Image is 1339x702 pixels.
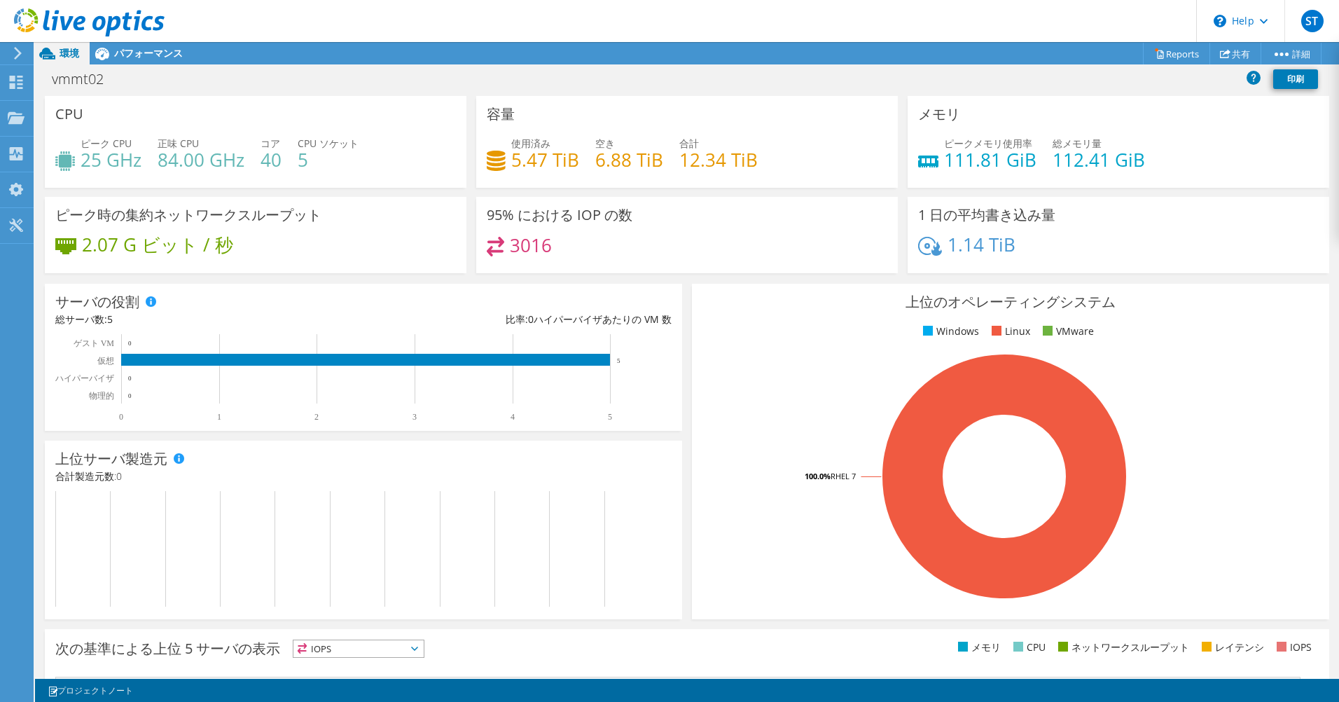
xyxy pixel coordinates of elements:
[487,207,632,223] h3: 95% における IOP の数
[314,412,319,422] text: 2
[55,106,83,122] h3: CPU
[831,471,856,481] tspan: RHEL 7
[217,412,221,422] text: 1
[128,392,132,399] text: 0
[89,391,114,401] text: 物理的
[60,46,79,60] span: 環境
[128,340,132,347] text: 0
[412,412,417,422] text: 3
[81,137,132,150] span: ピーク CPU
[363,312,672,327] div: 比率: ハイパーバイザあたりの VM 数
[298,137,359,150] span: CPU ソケット
[128,375,132,382] text: 0
[97,356,114,366] text: 仮想
[1214,15,1226,27] svg: \n
[617,357,620,364] text: 5
[119,412,123,422] text: 0
[81,152,141,167] h4: 25 GHz
[510,238,552,253] h4: 3016
[1039,324,1094,339] li: VMware
[1209,43,1261,64] a: 共有
[948,237,1015,252] h4: 1.14 TiB
[679,137,699,150] span: 合計
[92,678,106,687] text: 42%
[595,152,663,167] h4: 6.88 TiB
[1261,43,1321,64] a: 詳細
[955,640,1001,655] li: メモリ
[679,152,758,167] h4: 12.34 TiB
[1053,137,1102,150] span: 総メモリ量
[107,312,113,326] span: 5
[158,137,199,150] span: 正味 CPU
[261,137,280,150] span: コア
[1198,640,1264,655] li: レイテンシ
[920,324,979,339] li: Windows
[511,137,550,150] span: 使用済み
[1053,152,1145,167] h4: 112.41 GiB
[38,682,143,699] a: プロジェクトノート
[944,152,1036,167] h4: 111.81 GiB
[55,469,672,484] h4: 合計製造元数:
[82,237,233,252] h4: 2.07 G ビット / 秒
[1273,640,1312,655] li: IOPS
[1273,69,1318,89] a: 印刷
[298,152,359,167] h4: 5
[46,71,125,87] h1: vmmt02
[487,106,515,122] h3: 容量
[1301,10,1324,32] span: ST
[1010,640,1046,655] li: CPU
[511,152,579,167] h4: 5.47 TiB
[116,469,122,483] span: 0
[595,137,615,150] span: 空き
[1143,43,1210,64] a: Reports
[55,373,114,383] text: ハイパーバイザ
[261,152,282,167] h4: 40
[528,312,534,326] span: 0
[74,338,115,348] text: ゲスト VM
[55,294,139,310] h3: サーバの役割
[805,471,831,481] tspan: 100.0%
[55,451,167,467] h3: 上位サーバ製造元
[55,207,321,223] h3: ピーク時の集約ネットワークスループット
[918,207,1055,223] h3: 1 日の平均書き込み量
[293,640,424,657] span: IOPS
[944,137,1032,150] span: ピークメモリ使用率
[55,312,363,327] div: 総サーバ数:
[702,294,1319,310] h3: 上位のオペレーティングシステム
[988,324,1030,339] li: Linux
[918,106,960,122] h3: メモリ
[1055,640,1189,655] li: ネットワークスループット
[158,152,244,167] h4: 84.00 GHz
[608,412,612,422] text: 5
[114,46,183,60] span: パフォーマンス
[511,412,515,422] text: 4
